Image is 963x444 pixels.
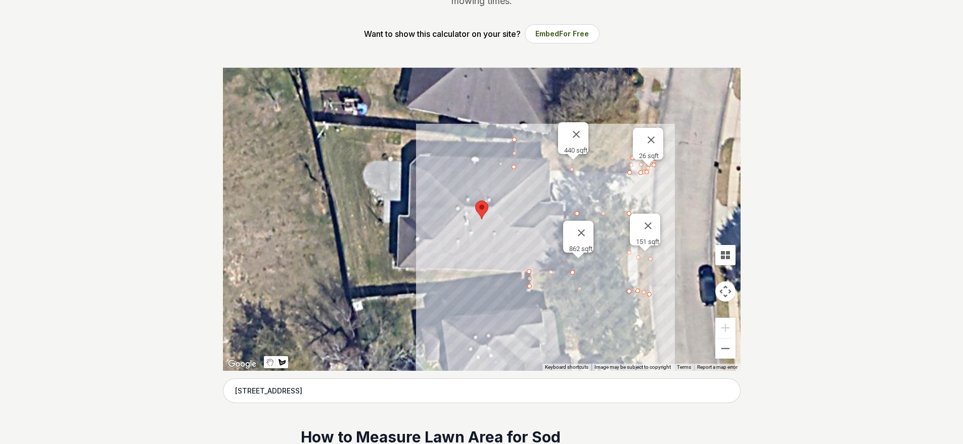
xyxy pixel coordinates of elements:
button: Keyboard shortcuts [545,364,588,371]
p: Want to show this calculator on your site? [364,28,521,40]
span: Image may be subject to copyright [594,364,671,370]
button: Draw a shape [276,356,288,368]
button: Zoom in [715,318,736,338]
div: 26 sqft [639,152,663,160]
img: Google [225,358,259,371]
button: Zoom out [715,338,736,359]
input: Enter your address to get started [223,378,741,404]
div: 440 sqft [564,146,588,154]
div: 151 sqft [636,238,660,245]
button: Close [564,122,588,146]
span: For Free [559,29,589,38]
button: Close [569,221,593,245]
button: Tilt map [715,245,736,265]
button: Map camera controls [715,281,736,302]
div: 862 sqft [569,245,593,253]
a: Terms (opens in new tab) [677,364,691,370]
a: Report a map error [697,364,738,370]
button: Close [639,128,663,152]
button: EmbedFor Free [525,24,600,43]
button: Close [636,214,660,238]
button: Stop drawing [264,356,276,368]
a: Open this area in Google Maps (opens a new window) [225,358,259,371]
